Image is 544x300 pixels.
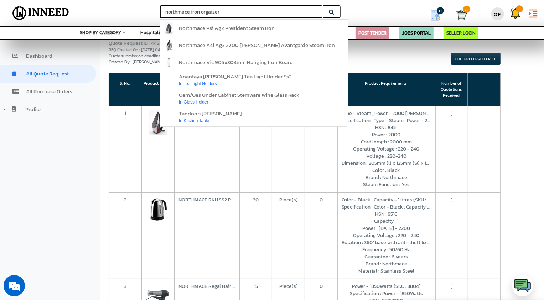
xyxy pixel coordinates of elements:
[160,71,348,89] a: anantaya [PERSON_NAME] tea light holder ss2in tea light holders
[109,106,141,193] div: 1
[430,10,441,21] img: Show My Quotes
[146,196,170,221] img: NORTHMACE RKH SS2 Regal Hotel Safety Kettle
[239,193,272,279] div: 30
[26,69,69,78] span: All Quote Request
[26,52,52,60] span: Dashboard
[491,7,504,20] div: OF
[10,4,72,22] img: Inneed.Market
[451,196,452,204] span: 1
[49,187,54,191] img: salesiqlogo_leal7QplfZFryJ6FIlVepeu7OftD7mt8q6exU6-34PB8prfIgodN67KcxXM9Y7JQ_.png
[151,40,162,47] span: 4422
[179,91,299,99] span: oem/oes under cabinet stemware wine glass rack
[524,2,542,23] a: format_indent_increase
[179,24,275,32] span: northmace psi ag2 president steam iron
[109,47,140,53] span: RFQ Created On :
[272,193,305,279] div: Piece(s)
[174,106,239,193] div: NORTHMACE PSI AG2 President Steam Iron
[402,30,431,36] a: JOBS PORTAL
[117,4,134,21] div: Minimize live chat window
[41,90,98,162] span: We're online!
[4,194,136,219] textarea: Type your message and hit 'Enter'
[507,2,524,21] a: Support Tickets
[451,283,452,290] span: 1
[12,43,30,47] img: logo_Zg8I0qSkbAqR2WFHt3p6CTuqpyXMFPubPcD2OT02zFN43Cy9FUNNG3NEPhM_Q1qe_.png
[109,193,141,279] div: 2
[514,277,532,295] img: logo.png
[272,106,305,193] div: Piece
[337,193,435,279] div: Color - Black , Capacity - 1 litres (SKU : 1495) Specification : Color - Black , Capacity - 1 lit...
[421,7,456,23] a: my Quotes 0
[179,41,335,49] span: northmace asi ag3 2200 [PERSON_NAME] avantgarde steam iron
[451,53,501,65] span: Edit Preferred Price
[109,40,150,47] span: Quote Request ID :
[140,29,164,36] span: Hospitality
[37,40,120,49] div: Chat with us now
[141,47,172,53] span: [DATE] 04:23 PM
[358,30,387,36] a: POST TENDER
[463,6,470,13] span: 0
[179,58,293,66] span: northmace vic 905x304mm hanging iron board
[446,30,476,36] a: SELLER LOGIN
[109,59,131,65] span: Created By :
[133,59,175,65] span: [PERSON_NAME] Tank
[160,108,348,126] a: tandoori [PERSON_NAME]in kitchen table
[305,193,337,279] div: 0
[179,98,299,105] div: in glass holder
[305,106,337,193] div: 0
[109,73,141,106] div: S. No.
[179,72,292,80] span: anantaya [PERSON_NAME] tea light holder ss2
[456,7,462,23] a: Cart 0
[528,8,539,19] i: format_indent_increase
[146,110,170,135] img: NORTHMACE PSI AG2 President Steam Iron
[160,37,348,54] a: northmace asi ag3 2200 [PERSON_NAME] avantgarde steam iron
[26,87,72,95] span: All Purchase Orders
[141,73,174,106] div: Product Image
[160,5,322,18] input: Search for Brands, Products, Sellers, Manufacturers...
[435,73,468,106] div: Number of Quotations Received
[437,7,444,14] span: 0
[25,105,41,113] span: Profile
[451,110,452,117] span: 1
[56,186,90,191] em: Driven by SalesIQ
[456,10,467,20] img: Cart
[80,29,121,36] span: SHOP BY CATEGORY
[510,8,521,19] img: Support Tickets
[160,20,348,37] a: northmace psi ag2 president steam iron
[174,193,239,279] div: NORTHMACE RKH SS2 Regal Hotel Safety Kettle
[109,53,162,59] span: Quote submission deadline :
[337,73,435,106] div: Product Requirements
[337,106,435,193] div: Type - Steam , Power - 2000 [PERSON_NAME] (SKU : 39808) Specification : Type - Steam , Power - 20...
[179,109,242,117] span: tandoori [PERSON_NAME]
[239,106,272,193] div: 15
[179,79,292,86] div: in tea light holders
[489,2,507,23] a: OF
[179,116,242,123] div: in kitchen table
[160,54,348,71] a: northmace vic 905x304mm hanging iron board
[160,89,348,108] a: oem/oes under cabinet stemware wine glass rackin glass holder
